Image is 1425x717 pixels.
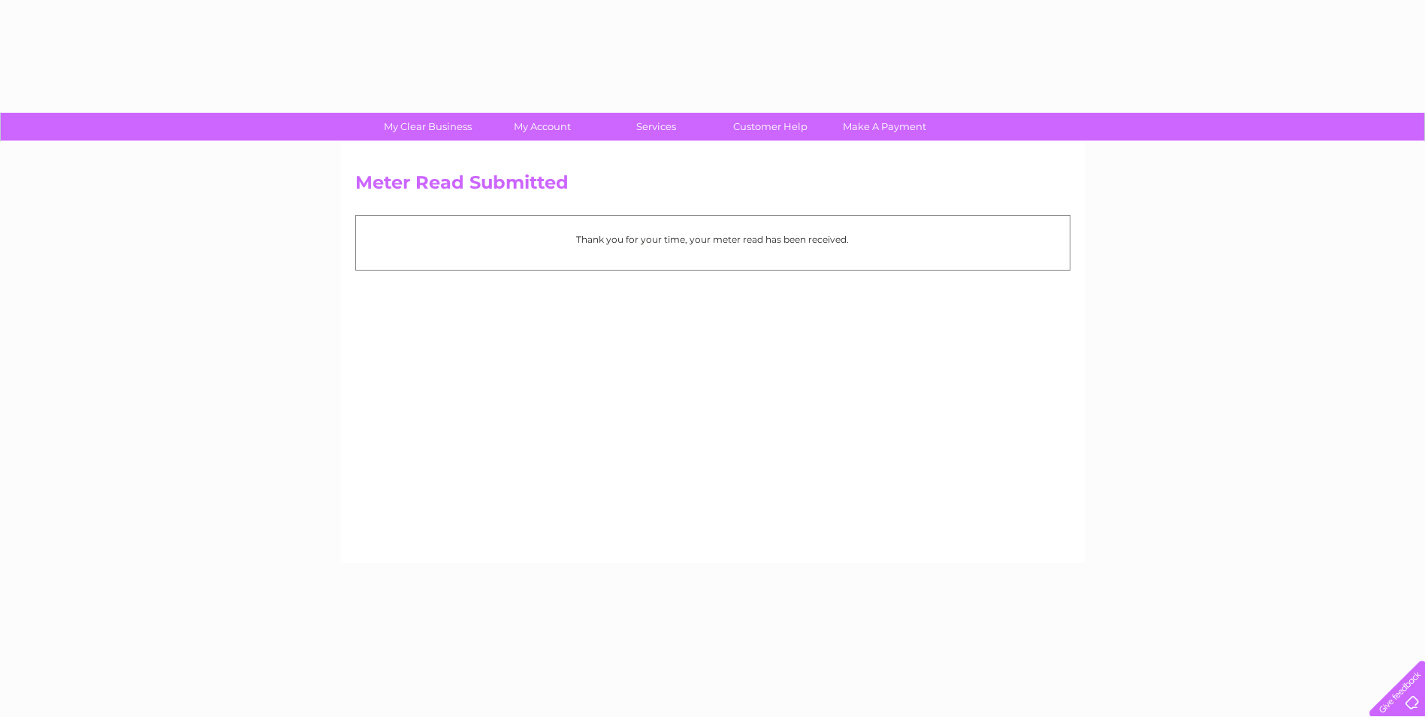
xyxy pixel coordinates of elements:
[364,232,1062,247] p: Thank you for your time, your meter read has been received.
[355,172,1070,201] h2: Meter Read Submitted
[708,113,832,141] a: Customer Help
[594,113,718,141] a: Services
[366,113,490,141] a: My Clear Business
[480,113,604,141] a: My Account
[823,113,946,141] a: Make A Payment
